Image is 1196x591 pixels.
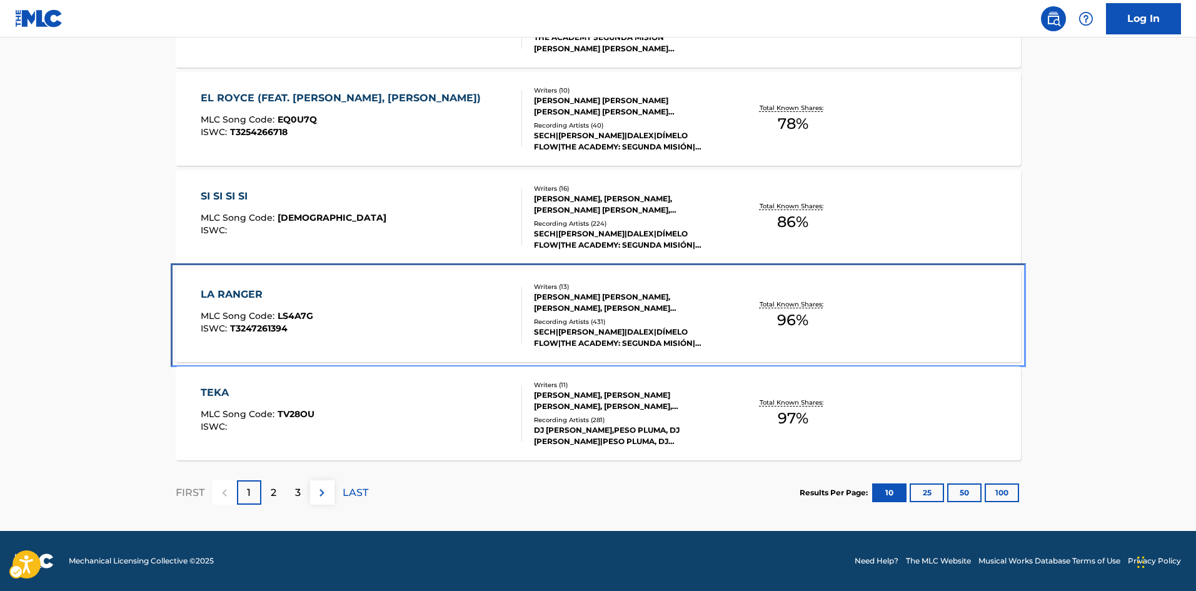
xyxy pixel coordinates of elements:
img: logo [15,553,54,568]
img: right [314,485,329,500]
span: 86 % [777,211,808,233]
p: 3 [295,485,301,500]
span: Mechanical Licensing Collective © 2025 [69,555,214,567]
p: Total Known Shares: [760,103,827,113]
span: T3247261394 [230,323,288,334]
img: search [1046,11,1061,26]
span: EQ0U7Q [278,114,317,125]
div: SECH|[PERSON_NAME]|DALEX|DÍMELO FLOW|THE ACADEMY: SEGUNDA MISIÓN|[PERSON_NAME], THE ACADEMY: SEGU... [534,326,723,349]
div: [PERSON_NAME] [PERSON_NAME], [PERSON_NAME], [PERSON_NAME] [PERSON_NAME] [PERSON_NAME] [PERSON_NAM... [534,291,723,314]
span: 97 % [778,407,808,430]
div: Chat Widget [1133,531,1196,591]
div: Recording Artists ( 281 ) [534,415,723,425]
button: 50 [947,483,982,502]
p: Results Per Page: [800,487,871,498]
p: 2 [271,485,276,500]
a: Log In [1106,3,1181,34]
button: 10 [872,483,907,502]
span: MLC Song Code : [201,114,278,125]
span: TV28OU [278,408,314,420]
a: SI SI SI SIMLC Song Code:[DEMOGRAPHIC_DATA]ISWC:Writers (16)[PERSON_NAME], [PERSON_NAME], [PERSON... [176,170,1021,264]
div: Recording Artists ( 224 ) [534,219,723,228]
span: 78 % [778,113,808,135]
span: MLC Song Code : [201,212,278,223]
p: 1 [247,485,251,500]
div: Recording Artists ( 40 ) [534,121,723,130]
span: ISWC : [201,126,230,138]
span: [DEMOGRAPHIC_DATA] [278,212,386,223]
div: [PERSON_NAME] [PERSON_NAME] [PERSON_NAME] [PERSON_NAME] [PERSON_NAME], [PERSON_NAME] [PERSON_NAME... [534,95,723,118]
div: Writers ( 13 ) [534,282,723,291]
div: [PERSON_NAME], [PERSON_NAME], [PERSON_NAME] [PERSON_NAME], [PERSON_NAME] [PERSON_NAME] [PERSON_NA... [534,193,723,216]
p: Total Known Shares: [760,398,827,407]
a: TEKAMLC Song Code:TV28OUISWC:Writers (11)[PERSON_NAME], [PERSON_NAME] [PERSON_NAME], [PERSON_NAME... [176,366,1021,460]
div: Recording Artists ( 431 ) [534,317,723,326]
span: MLC Song Code : [201,310,278,321]
a: The MLC Website [906,555,971,567]
span: MLC Song Code : [201,408,278,420]
div: TEKA [201,385,314,400]
span: ISWC : [201,421,230,432]
button: 25 [910,483,944,502]
p: FIRST [176,485,204,500]
button: 100 [985,483,1019,502]
span: 96 % [777,309,808,331]
div: THE ACADEMY SEGUNDA MISIÓN [PERSON_NAME] [PERSON_NAME] [PERSON_NAME] DIMELO FLOW, THE ACADEMY: SE... [534,32,723,54]
a: Musical Works Database Terms of Use [978,555,1120,567]
a: Need Help? [855,555,898,567]
div: Drag [1137,543,1145,581]
span: LS4A7G [278,310,313,321]
div: DJ [PERSON_NAME],PESO PLUMA, DJ [PERSON_NAME]|PESO PLUMA, DJ [PERSON_NAME]|PESO PLUMA, PESO PLUMA... [534,425,723,447]
span: ISWC : [201,323,230,334]
p: LAST [343,485,368,500]
img: MLC Logo [15,9,63,28]
a: Privacy Policy [1128,555,1181,567]
div: SECH|[PERSON_NAME]|DALEX|DÍMELO FLOW|THE ACADEMY: SEGUNDA MISIÓN|[PERSON_NAME], THE ACADEMY: SEGU... [534,130,723,153]
a: LA RANGERMLC Song Code:LS4A7GISWC:T3247261394Writers (13)[PERSON_NAME] [PERSON_NAME], [PERSON_NAM... [176,268,1021,362]
span: T3254266718 [230,126,288,138]
div: SECH|[PERSON_NAME]|DALEX|DÍMELO FLOW|THE ACADEMY: SEGUNDA MISIÓN|[PERSON_NAME], THE ACADEMY: SEGU... [534,228,723,251]
p: Total Known Shares: [760,300,827,309]
div: Writers ( 16 ) [534,184,723,193]
div: EL ROYCE (FEAT. [PERSON_NAME], [PERSON_NAME]) [201,91,487,106]
div: SI SI SI SI [201,189,386,204]
img: help [1078,11,1093,26]
div: Writers ( 11 ) [534,380,723,390]
a: EL ROYCE (FEAT. [PERSON_NAME], [PERSON_NAME])MLC Song Code:EQ0U7QISWC:T3254266718Writers (10)[PER... [176,72,1021,166]
p: Total Known Shares: [760,201,827,211]
iframe: Hubspot Iframe [1133,531,1196,591]
span: ISWC : [201,225,230,236]
div: LA RANGER [201,287,313,302]
div: [PERSON_NAME], [PERSON_NAME] [PERSON_NAME], [PERSON_NAME], [PERSON_NAME] [PERSON_NAME], [PERSON_N... [534,390,723,412]
div: Writers ( 10 ) [534,86,723,95]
